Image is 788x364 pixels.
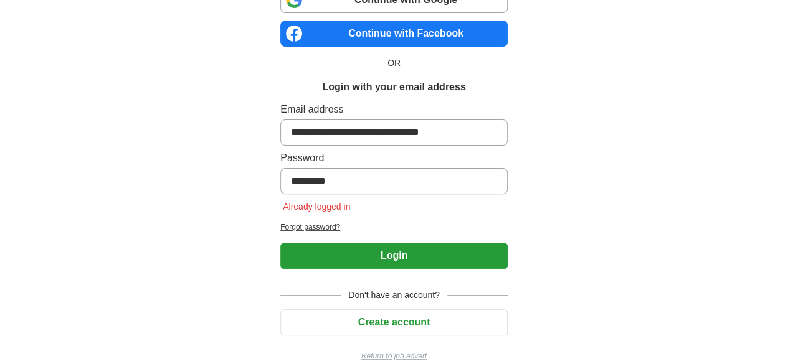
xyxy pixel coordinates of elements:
span: Already logged in [280,202,353,212]
a: Forgot password? [280,222,508,233]
label: Password [280,151,508,166]
span: OR [380,57,408,70]
a: Return to job advert [280,350,508,362]
a: Create account [280,317,508,327]
label: Email address [280,102,508,117]
button: Create account [280,309,508,335]
span: Don't have an account? [341,289,447,302]
h1: Login with your email address [322,80,465,95]
a: Continue with Facebook [280,21,508,47]
button: Login [280,243,508,269]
